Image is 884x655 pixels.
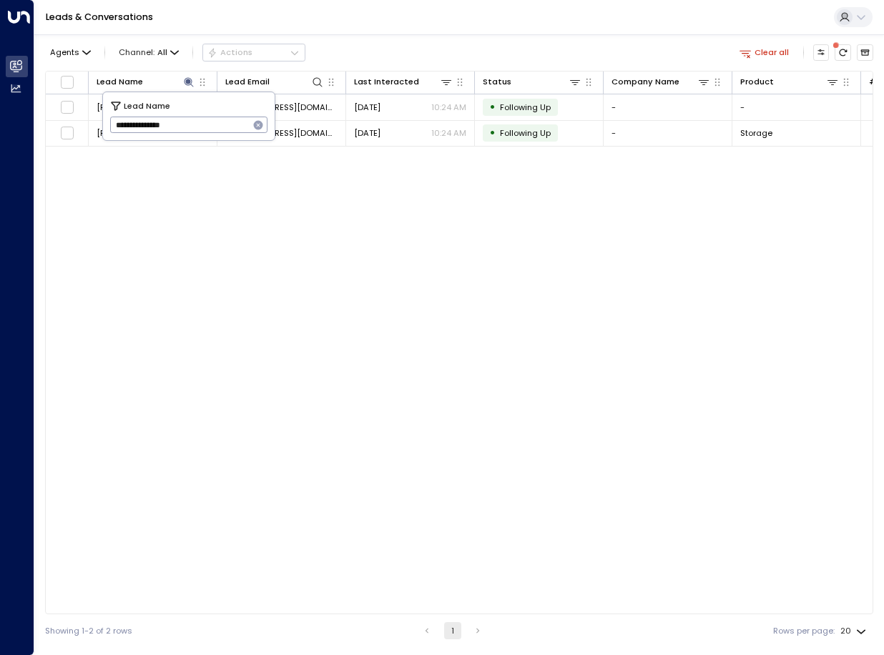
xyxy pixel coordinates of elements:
[97,127,162,139] span: Erin Adams
[225,75,270,89] div: Lead Email
[431,102,466,113] p: 10:24 AM
[354,75,419,89] div: Last Interacted
[225,75,324,89] div: Lead Email
[604,94,732,119] td: -
[45,625,132,637] div: Showing 1-2 of 2 rows
[444,622,461,639] button: page 1
[500,102,551,113] span: Following Up
[735,44,794,60] button: Clear all
[483,75,511,89] div: Status
[60,100,74,114] span: Toggle select row
[354,127,380,139] span: Yesterday
[500,127,551,139] span: Following Up
[124,99,170,112] span: Lead Name
[740,75,774,89] div: Product
[732,94,861,119] td: -
[97,102,162,113] span: Erin Adams
[225,127,338,139] span: erinadams864@gmail.com
[46,11,153,23] a: Leads & Conversations
[740,75,839,89] div: Product
[813,44,830,61] button: Customize
[202,44,305,61] div: Button group with a nested menu
[45,44,95,60] button: Agents
[207,47,252,57] div: Actions
[604,121,732,146] td: -
[157,48,167,57] span: All
[489,123,496,142] div: •
[354,75,453,89] div: Last Interacted
[612,75,679,89] div: Company Name
[114,44,183,60] button: Channel:All
[612,75,710,89] div: Company Name
[97,75,195,89] div: Lead Name
[50,49,79,56] span: Agents
[354,102,380,113] span: Oct 08, 2025
[60,126,74,140] span: Toggle select row
[857,44,873,61] button: Archived Leads
[835,44,851,61] span: There are new threads available. Refresh the grid to view the latest updates.
[225,102,338,113] span: erinadams864@gmail.com
[97,75,143,89] div: Lead Name
[202,44,305,61] button: Actions
[431,127,466,139] p: 10:24 AM
[418,622,487,639] nav: pagination navigation
[840,622,869,640] div: 20
[740,127,772,139] span: Storage
[114,44,183,60] span: Channel:
[773,625,835,637] label: Rows per page:
[60,75,74,89] span: Toggle select all
[489,97,496,117] div: •
[483,75,581,89] div: Status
